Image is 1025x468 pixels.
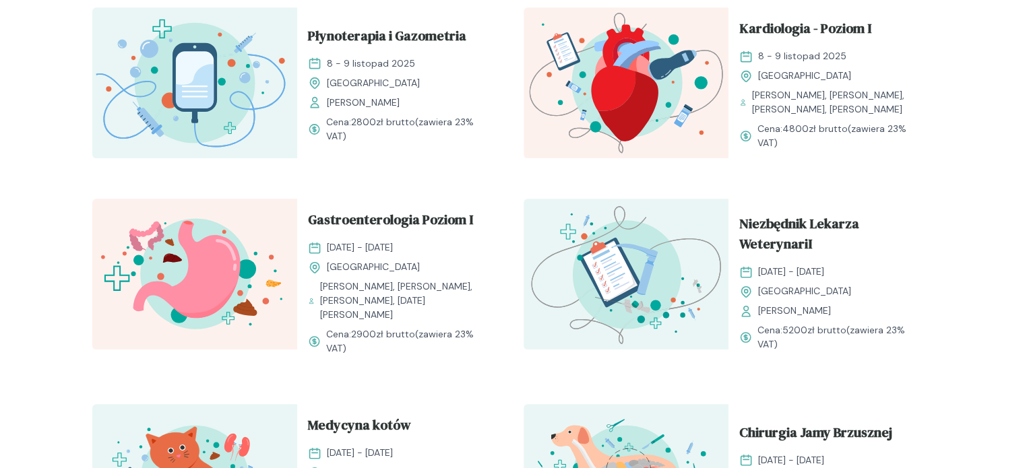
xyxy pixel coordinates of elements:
span: [PERSON_NAME] [327,96,400,110]
span: Płynoterapia i Gazometria [308,26,466,51]
span: [GEOGRAPHIC_DATA] [327,76,420,90]
span: Cena: (zawiera 23% VAT) [326,115,491,143]
a: Medycyna kotów [308,415,491,440]
span: Kardiologia - Poziom I [739,18,871,44]
a: Gastroenterologia Poziom I [308,209,491,235]
span: Cena: (zawiera 23% VAT) [757,323,923,352]
span: [PERSON_NAME], [PERSON_NAME], [PERSON_NAME], [DATE][PERSON_NAME] [320,279,491,322]
span: Medycyna kotów [308,415,411,440]
span: [PERSON_NAME], [PERSON_NAME], [PERSON_NAME], [PERSON_NAME] [752,88,923,116]
span: Cena: (zawiera 23% VAT) [326,327,491,356]
img: Zpbdlx5LeNNTxNvT_GastroI_T.svg [92,199,297,349]
img: ZpbGfh5LeNNTxNm4_KardioI_T.svg [524,7,728,158]
span: 5200 zł brutto [782,324,846,336]
span: [DATE] - [DATE] [327,446,393,460]
span: 2800 zł brutto [351,116,415,128]
span: 8 - 9 listopad 2025 [758,49,846,63]
a: Niezbędnik Lekarza WeterynariI [739,213,923,259]
span: [GEOGRAPHIC_DATA] [758,69,851,83]
a: Kardiologia - Poziom I [739,18,923,44]
span: Chirurgia Jamy Brzusznej [739,422,892,448]
span: [DATE] - [DATE] [327,240,393,255]
span: 4800 zł brutto [782,123,848,135]
img: aHe4VUMqNJQqH-M0_ProcMH_T.svg [524,199,728,349]
span: [GEOGRAPHIC_DATA] [758,284,851,298]
span: 8 - 9 listopad 2025 [327,57,415,71]
span: [DATE] - [DATE] [758,265,824,279]
a: Płynoterapia i Gazometria [308,26,491,51]
img: Zpay8B5LeNNTxNg0_P%C5%82ynoterapia_T.svg [92,7,297,158]
span: 2900 zł brutto [351,328,415,340]
a: Chirurgia Jamy Brzusznej [739,422,923,448]
span: [PERSON_NAME] [758,304,831,318]
span: Cena: (zawiera 23% VAT) [757,122,923,150]
span: Gastroenterologia Poziom I [308,209,473,235]
span: [GEOGRAPHIC_DATA] [327,260,420,274]
span: [DATE] - [DATE] [758,453,824,467]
